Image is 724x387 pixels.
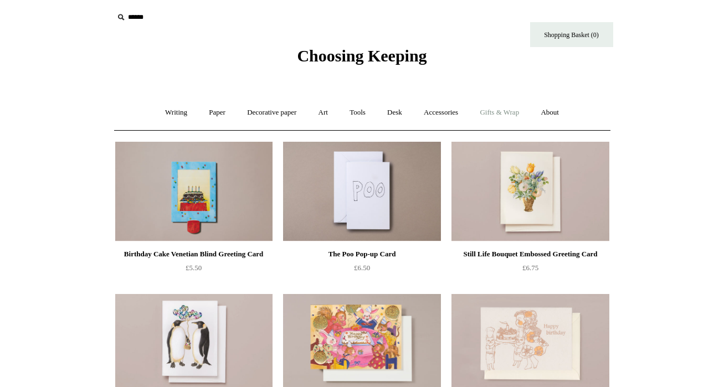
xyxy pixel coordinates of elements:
[297,47,427,65] span: Choosing Keeping
[309,98,338,127] a: Art
[470,98,529,127] a: Gifts & Wrap
[155,98,197,127] a: Writing
[451,142,609,241] a: Still Life Bouquet Embossed Greeting Card Still Life Bouquet Embossed Greeting Card
[115,142,273,241] img: Birthday Cake Venetian Blind Greeting Card
[454,247,606,261] div: Still Life Bouquet Embossed Greeting Card
[297,55,427,63] a: Choosing Keeping
[118,247,270,261] div: Birthday Cake Venetian Blind Greeting Card
[199,98,235,127] a: Paper
[186,264,202,272] span: £5.50
[451,247,609,293] a: Still Life Bouquet Embossed Greeting Card £6.75
[354,264,370,272] span: £6.50
[283,142,440,241] a: The Poo Pop-up Card The Poo Pop-up Card
[286,247,438,261] div: The Poo Pop-up Card
[115,142,273,241] a: Birthday Cake Venetian Blind Greeting Card Birthday Cake Venetian Blind Greeting Card
[414,98,468,127] a: Accessories
[531,98,569,127] a: About
[530,22,613,47] a: Shopping Basket (0)
[283,247,440,293] a: The Poo Pop-up Card £6.50
[115,247,273,293] a: Birthday Cake Venetian Blind Greeting Card £5.50
[451,142,609,241] img: Still Life Bouquet Embossed Greeting Card
[377,98,412,127] a: Desk
[237,98,306,127] a: Decorative paper
[522,264,538,272] span: £6.75
[340,98,376,127] a: Tools
[283,142,440,241] img: The Poo Pop-up Card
